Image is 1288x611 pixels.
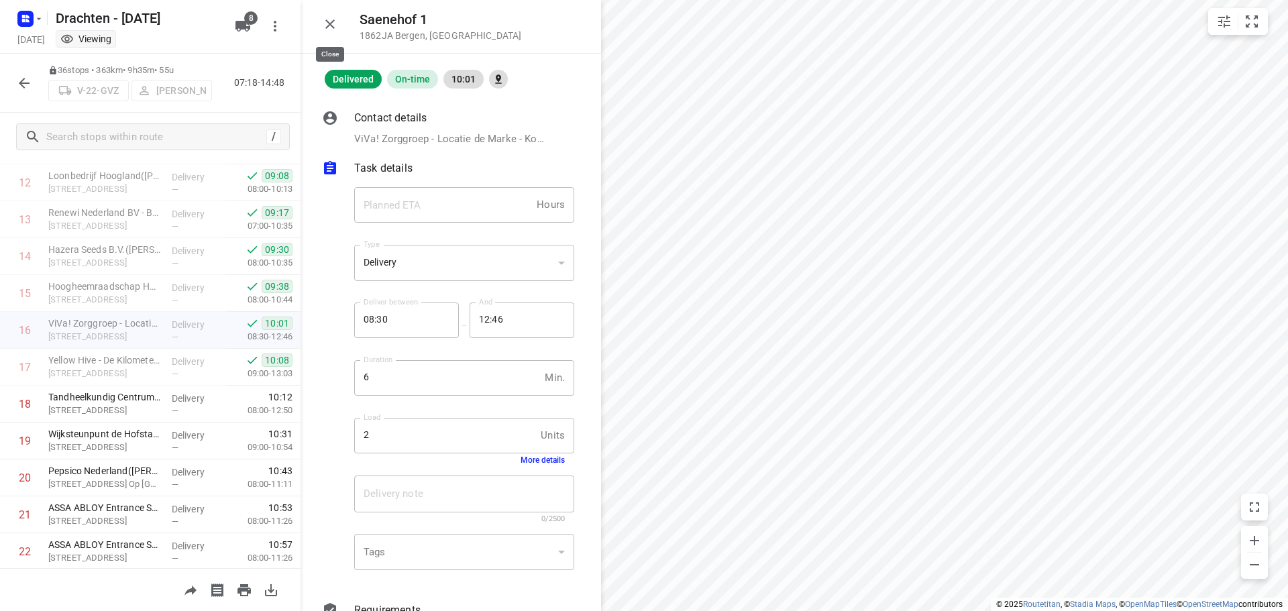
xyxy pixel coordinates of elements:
p: Delivery [172,392,221,405]
p: Hazera Seeds B.V.(Jeen Hongsri) [48,243,161,256]
p: Min. [545,370,565,386]
span: — [172,406,178,416]
p: Delivery [172,281,221,294]
p: Hours [537,197,565,213]
div: 20 [19,471,31,484]
svg: Done [246,353,259,367]
p: 08:00-10:35 [226,256,292,270]
p: ViVa! Zorggroep - Locatie de Marke - Kostenplaats 360010(Cas de Wildt), [PHONE_NUMBER], [EMAIL_AD... [354,131,545,147]
p: 08:00-10:13 [226,182,292,196]
span: — [172,443,178,453]
p: Delivery [172,170,221,184]
span: 09:08 [262,169,292,182]
p: Units [541,428,565,443]
div: 22 [19,545,31,558]
div: 13 [19,213,31,226]
div: 16 [19,324,31,337]
span: Print route [231,583,258,596]
div: 21 [19,508,31,521]
p: — [459,321,470,331]
p: Hoogheemraadschap Hollands Noorderkwartier - RWZI Geestmerambacht(Ellen Dekker (Wijziging alleen ... [48,280,161,293]
p: [STREET_ADDRESS] [48,330,161,343]
span: — [172,258,178,268]
span: 8 [244,11,258,25]
span: On-time [387,74,438,85]
div: small contained button group [1208,8,1268,35]
p: Wijksteunpunt de Hofstaete(Ashley Prins) [48,427,161,441]
span: Print shipping labels [204,583,231,596]
span: Share route [177,583,204,596]
p: Daalmeereiland 40, Alkmaar [48,441,161,454]
p: 09:00-10:54 [226,441,292,454]
svg: Done [246,317,259,330]
a: Routetitan [1023,600,1061,609]
span: 10:43 [268,464,292,478]
button: More details [521,455,565,465]
span: 10:31 [268,427,292,441]
p: ASSA ABLOY Entrance Systems Spares Production Netherlands(Peter Breebaart) [48,538,161,551]
p: Kelvinstraat 9, Heerhugowaard [48,514,161,528]
p: ASSA ABLOY Entrance Systems Netherlands - Kelvinstraat(Ingrid Peters, Hanneke van Nieuwstraten/Bi... [48,501,161,514]
span: — [172,480,178,490]
p: Parallelweg 2, Burgerbrug [48,219,161,233]
div: ​ [354,534,574,571]
div: Show driver's finish location [489,70,508,89]
div: Delivery [364,257,553,269]
p: Delivery [172,207,221,221]
p: [STREET_ADDRESS] [48,404,161,417]
a: OpenMapTiles [1125,600,1177,609]
p: 07:18-14:48 [234,76,290,90]
p: Loonbedrijf Hoogland(Ingrid Hoogland) [48,169,161,182]
p: 08:00-11:26 [226,551,292,565]
p: ViVa! Zorggroep - Locatie de Marke - Kostenplaats 360010(Cas de Wildt) [48,317,161,330]
span: — [172,295,178,305]
p: Belkmerweg 34, Burgerbrug [48,182,161,196]
p: 08:00-12:50 [226,404,292,417]
div: Viewing [60,32,111,46]
p: Delivery [172,318,221,331]
span: 10:57 [268,538,292,551]
div: / [266,129,281,144]
svg: Done [246,243,259,256]
div: 12 [19,176,31,189]
span: 09:17 [262,206,292,219]
p: 1862JA Bergen , [GEOGRAPHIC_DATA] [360,30,521,41]
p: Huiskebuurtweg 9, Warmenhuizen [48,293,161,307]
p: Yellow Hive - De Kilometerverzekering(Michael Boon) [48,353,161,367]
a: OpenStreetMap [1183,600,1238,609]
p: Delivery [172,539,221,553]
svg: Done [246,169,259,182]
p: 07:00-10:35 [226,219,292,233]
div: Delivery [354,245,574,282]
p: Oude Bergerweg 9B, Bergen [48,367,161,380]
p: 08:30-12:46 [226,330,292,343]
div: 17 [19,361,31,374]
p: 36 stops • 363km • 9h35m • 55u [48,64,212,77]
span: 0/2500 [541,514,565,523]
span: — [172,369,178,379]
p: 08:00-10:44 [226,293,292,307]
p: Machinestraat 4, Warmenhuizen [48,256,161,270]
p: Pepsico Nederland(Stefan wiers) [48,464,161,478]
span: 10:12 [268,390,292,404]
span: 09:38 [262,280,292,293]
div: Contact detailsViVa! Zorggroep - Locatie de Marke - Kostenplaats 360010(Cas de Wildt), [PHONE_NUM... [322,110,574,147]
p: Contact details [354,110,427,126]
div: 15 [19,287,31,300]
p: Delivery [172,355,221,368]
div: 14 [19,250,31,263]
p: Westelijke Randweg 5, Broek Op Langedijk [48,478,161,491]
input: Search stops within route [46,127,266,148]
span: 10:53 [268,501,292,514]
button: 8 [229,13,256,40]
p: Task details [354,160,413,176]
span: 09:30 [262,243,292,256]
p: Delivery [172,465,221,479]
li: © 2025 , © , © © contributors [996,600,1283,609]
p: Delivery [172,244,221,258]
p: Renewi Nederland BV - Burgerbrug(Eric Speur) [48,206,161,219]
p: Kelvinstraat 9, Heerhugowaard [48,551,161,565]
p: 08:00-11:11 [226,478,292,491]
span: — [172,553,178,563]
p: Delivery [172,429,221,442]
